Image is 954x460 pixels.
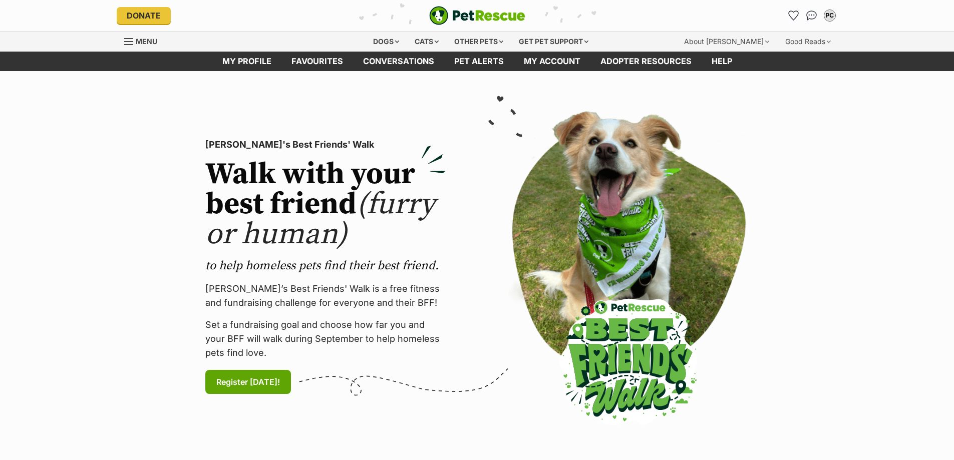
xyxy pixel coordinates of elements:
[205,318,446,360] p: Set a fundraising goal and choose how far you and your BFF will walk during September to help hom...
[786,8,838,24] ul: Account quick links
[366,32,406,52] div: Dogs
[514,52,590,71] a: My account
[124,32,164,50] a: Menu
[778,32,838,52] div: Good Reads
[408,32,446,52] div: Cats
[444,52,514,71] a: Pet alerts
[806,11,817,21] img: chat-41dd97257d64d25036548639549fe6c8038ab92f7586957e7f3b1b290dea8141.svg
[205,258,446,274] p: to help homeless pets find their best friend.
[804,8,820,24] a: Conversations
[205,186,435,253] span: (furry or human)
[825,11,835,21] div: PC
[281,52,353,71] a: Favourites
[353,52,444,71] a: conversations
[117,7,171,24] a: Donate
[429,6,525,25] img: logo-e224e6f780fb5917bec1dbf3a21bbac754714ae5b6737aabdf751b685950b380.svg
[205,370,291,394] a: Register [DATE]!
[136,37,157,46] span: Menu
[205,138,446,152] p: [PERSON_NAME]'s Best Friends' Walk
[205,282,446,310] p: [PERSON_NAME]’s Best Friends' Walk is a free fitness and fundraising challenge for everyone and t...
[447,32,510,52] div: Other pets
[216,376,280,388] span: Register [DATE]!
[677,32,776,52] div: About [PERSON_NAME]
[590,52,702,71] a: Adopter resources
[205,160,446,250] h2: Walk with your best friend
[702,52,742,71] a: Help
[786,8,802,24] a: Favourites
[429,6,525,25] a: PetRescue
[512,32,595,52] div: Get pet support
[212,52,281,71] a: My profile
[822,8,838,24] button: My account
